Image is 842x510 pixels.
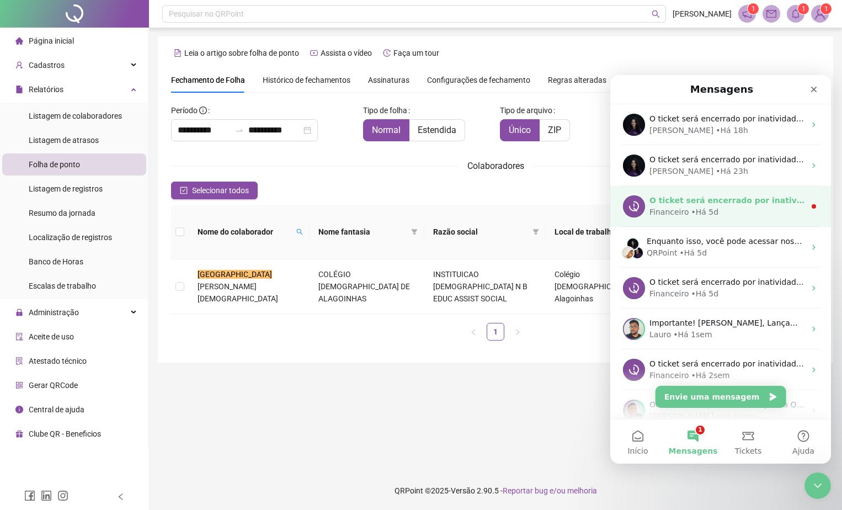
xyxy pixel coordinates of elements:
span: left [117,493,125,501]
span: Administração [29,308,79,317]
button: right [509,323,526,341]
span: Reportar bug e/ou melhoria [503,486,597,495]
span: 1 [802,5,806,13]
span: Página inicial [29,36,74,45]
div: Financeiro [39,131,78,143]
span: Escalas de trabalho [29,281,96,290]
span: Leia o artigo sobre folha de ponto [184,49,299,57]
div: [PERSON_NAME] [39,91,103,102]
sup: 1 [748,3,759,14]
span: mail [766,9,776,19]
img: 75474 [812,6,828,22]
span: filter [530,224,541,240]
div: Financeiro [39,295,78,306]
li: 1 [487,323,504,341]
span: Histórico de fechamentos [263,76,350,84]
span: search [652,10,660,18]
span: info-circle [15,406,23,413]
span: facebook [24,490,35,501]
span: history [383,49,391,57]
div: • Há 5d [70,172,97,184]
span: info-circle [199,107,207,114]
span: [PERSON_NAME][DEMOGRAPHIC_DATA] [198,282,278,303]
span: qrcode [15,381,23,389]
span: Estendida [418,125,456,135]
span: 1 [824,5,828,13]
button: Selecionar todos [171,182,258,199]
a: 1 [487,323,504,340]
span: Nome fantasia [318,226,406,238]
img: Profile image for Lauro [13,243,35,265]
div: QRPoint [36,172,67,184]
div: Financeiro [39,213,78,225]
li: Próxima página [509,323,526,341]
span: filter [532,229,539,235]
span: [PERSON_NAME] [673,8,732,20]
div: [PERSON_NAME] [39,50,103,61]
span: notification [742,9,752,19]
span: gift [15,430,23,438]
div: • Há 2sem [81,295,119,306]
div: • Há 5d [81,131,108,143]
footer: QRPoint © 2025 - 2.90.5 - [149,471,842,510]
img: Maria avatar [16,162,29,176]
span: file [15,86,23,93]
span: Tickets [125,372,152,380]
span: linkedin [41,490,52,501]
span: Banco de Horas [29,257,83,266]
span: Aceite de uso [29,332,74,341]
span: Ajuda [182,372,204,380]
div: • Há 6sem [105,336,144,347]
span: Tipo de arquivo [500,104,552,116]
span: youtube [310,49,318,57]
span: Razão social [433,226,528,238]
img: Profile image for Financeiro [13,120,35,142]
span: Cadastros [29,61,65,70]
span: O ticket será encerrado por inatividade. Caso ainda tenha dúvidas, ou precise de qualquer suporte... [39,39,679,48]
img: Profile image for Maria [13,79,35,102]
span: solution [15,357,23,365]
div: [PERSON_NAME] [39,336,103,347]
span: filter [411,229,418,235]
span: Central de ajuda [29,405,84,414]
span: Atestado técnico [29,357,87,365]
span: user-add [15,61,23,69]
img: Profile image for Financeiro [13,202,35,224]
span: swap-right [235,126,244,135]
td: INSTITUICAO [DEMOGRAPHIC_DATA] N B EDUC ASSIST SOCIAL [424,259,546,314]
iframe: Intercom live chat [610,75,831,464]
span: Listagem de atrasos [29,136,99,145]
span: Relatórios [29,85,63,94]
li: Página anterior [465,323,482,341]
button: Ajuda [166,344,221,389]
span: Nome do colaborador [198,226,292,238]
span: O ticket será encerrado por inatividade. Caso ainda tenha dúvidas, ou precise de qualquer suporte... [39,80,679,89]
span: left [470,329,477,336]
span: right [514,329,521,336]
div: • Há 1sem [63,254,102,265]
td: Colégio [DEMOGRAPHIC_DATA] de Alagoinhas [546,259,657,314]
span: Assista o vídeo [321,49,372,57]
img: Profile image for João [13,325,35,347]
span: lock [15,309,23,316]
span: home [15,37,23,45]
span: Versão [451,486,475,495]
span: O ticket será encerrado por inatividade. Caso ainda tenha dúvidas, ou precise de qualquer suporte... [39,203,679,211]
img: José avatar [20,171,34,184]
span: Configurações de fechamento [427,76,530,84]
span: Gerar QRCode [29,381,78,390]
span: filter [409,224,420,240]
button: Envie uma mensagem [45,311,176,333]
sup: Atualize o seu contato no menu Meus Dados [820,3,832,14]
span: Listagem de colaboradores [29,111,122,120]
span: Assinaturas [368,76,409,84]
span: O ticket será encerrado por inatividade. Caso ainda tenha dúvidas, ou precise de qualquer suporte... [39,121,760,130]
span: Resumo da jornada [29,209,95,217]
button: Tickets [110,344,166,389]
button: left [465,323,482,341]
span: to [235,126,244,135]
span: Regras alteradas [548,76,606,84]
